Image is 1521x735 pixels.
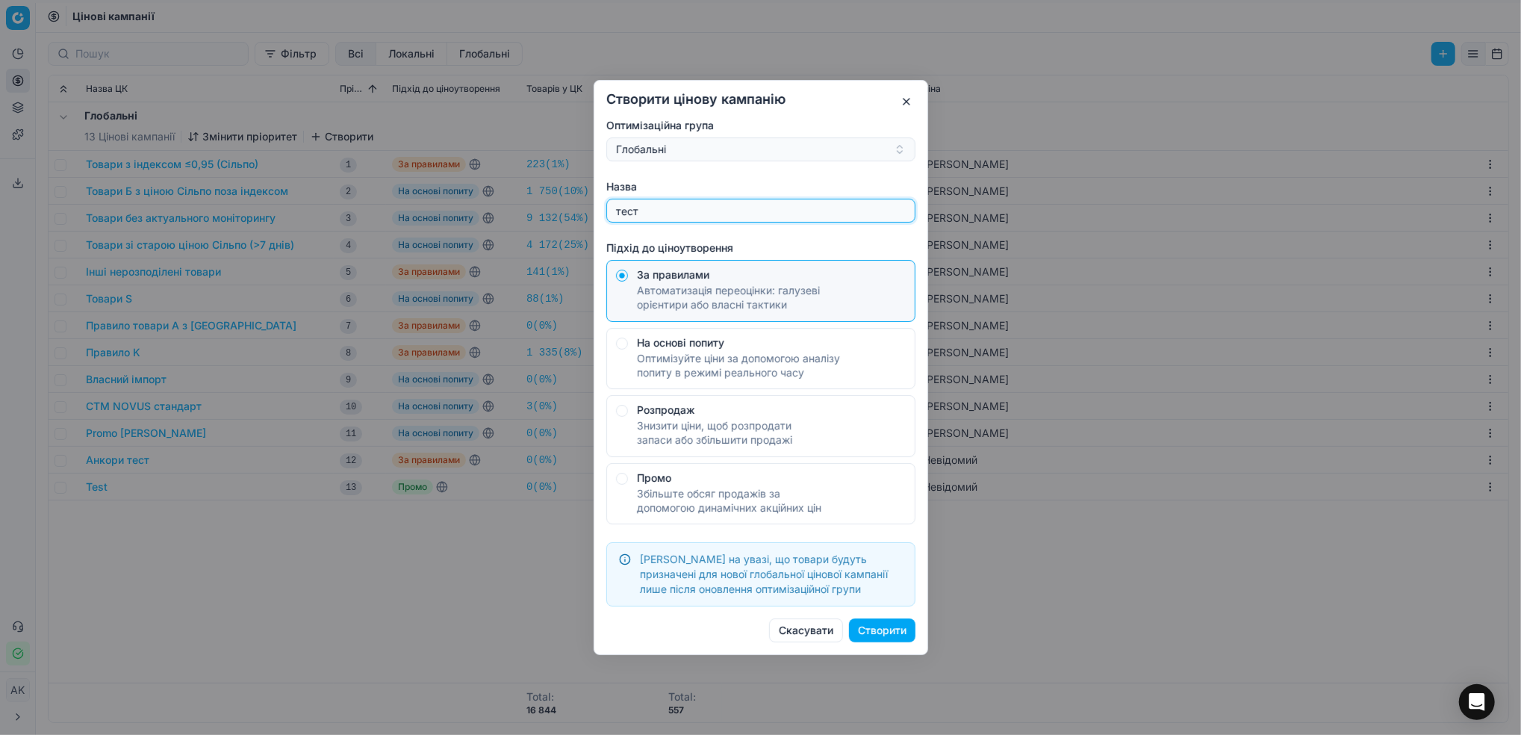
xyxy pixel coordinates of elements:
[616,270,628,282] button: За правиламиАвтоматизація переоцінки: галузеві орієнтири або власні тактики
[613,199,909,222] input: Введіть назву цінової кампанії ...
[606,93,915,106] h2: Створити цінову кампанію
[606,118,915,133] label: Оптимізаційна група
[606,179,915,194] label: Назва
[616,473,628,485] button: ПромоЗбільште обсяг продажів за допомогою динамічних акційних цін
[606,241,915,255] label: Підхід до ціноутворення
[616,142,888,157] div: Глобальні
[637,418,906,447] div: Знизити ціни, щоб розпродати запаси або збільшити продажі
[849,618,915,642] button: Створити
[769,618,843,642] button: Скасувати
[637,486,906,515] div: Збільште обсяг продажів за допомогою динамічних акційних цін
[637,473,906,483] div: Промо
[640,552,903,597] div: [PERSON_NAME] на увазі, що товари будуть призначені для нової глобальної цінової кампанії лише пі...
[637,338,906,348] div: На основі попиту
[637,270,906,280] div: За правилами
[637,283,906,312] div: Автоматизація переоцінки: галузеві орієнтири або власні тактики
[616,338,628,350] button: На основі попитуОптимізуйте ціни за допомогою аналізу попиту в режимі реального часу
[637,351,906,380] div: Оптимізуйте ціни за допомогою аналізу попиту в режимі реального часу
[637,405,906,415] div: Розпродаж
[616,405,628,417] button: РозпродажЗнизити ціни, щоб розпродати запаси або збільшити продажі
